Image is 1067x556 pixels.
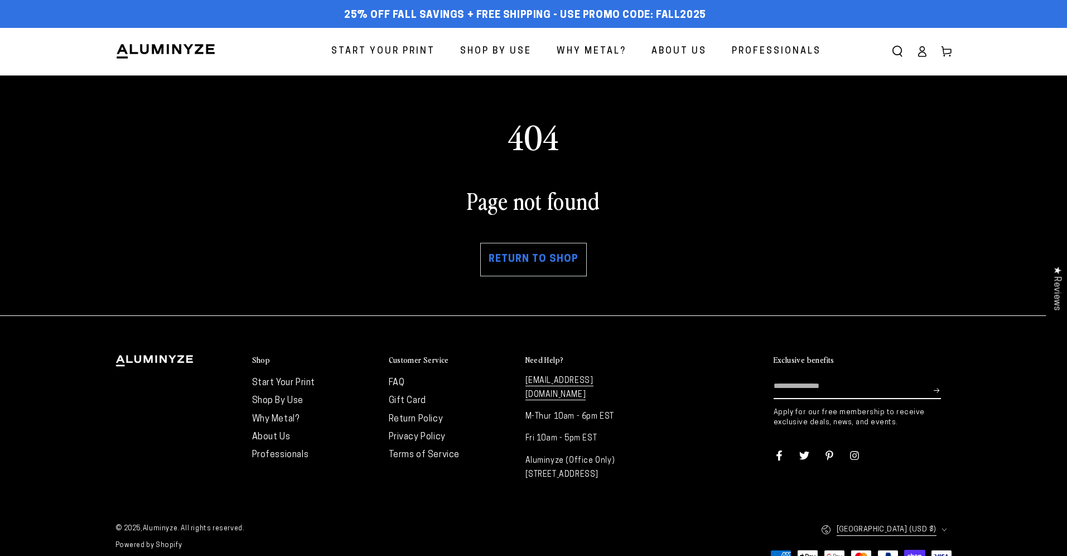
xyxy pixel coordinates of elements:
small: © 2025, . All rights reserved. [115,521,534,538]
a: Shop By Use [452,37,540,66]
p: M-Thur 10am - 6pm EST [525,410,651,424]
a: Gift Card [389,396,426,405]
a: About Us [252,433,291,442]
summary: Search our site [885,39,910,64]
summary: Shop [252,355,378,366]
img: Aluminyze [115,43,216,60]
a: About Us [643,37,715,66]
a: Professionals [723,37,829,66]
span: 25% off FALL Savings + Free Shipping - Use Promo Code: FALL2025 [344,9,706,22]
a: [EMAIL_ADDRESS][DOMAIN_NAME] [525,377,593,400]
a: Privacy Policy [389,433,446,442]
button: [GEOGRAPHIC_DATA] (USD $) [821,517,952,541]
p: Aluminyze (Office Only) [STREET_ADDRESS] [525,454,651,482]
a: Why Metal? [252,415,300,424]
h2: Customer Service [389,355,449,365]
h2: Shop [252,355,271,365]
a: Terms of Service [389,450,460,459]
p: Fri 10am - 5pm EST [525,432,651,445]
h2: Exclusive benefits [774,355,834,365]
a: Why Metal? [548,37,635,66]
a: Powered by Shopify [115,542,182,549]
span: Professionals [732,44,821,60]
a: FAQ [389,378,405,387]
span: Why Metal? [557,44,626,60]
a: Return to shop [480,243,587,276]
span: Start Your Print [331,44,435,60]
p: Apply for our free membership to receive exclusive deals, news, and events. [774,408,952,428]
span: [GEOGRAPHIC_DATA] (USD $) [837,523,936,536]
div: Click to open Judge.me floating reviews tab [1046,257,1067,319]
span: About Us [651,44,707,60]
div: 404 [115,114,952,158]
a: Aluminyze [143,525,177,532]
a: Professionals [252,450,309,459]
a: Shop By Use [252,396,304,405]
summary: Customer Service [389,355,514,366]
summary: Exclusive benefits [774,355,952,366]
h2: Need Help? [525,355,564,365]
button: Subscribe [934,374,941,408]
span: Shop By Use [460,44,532,60]
h1: Page not found [115,186,952,215]
a: Return Policy [389,415,443,424]
summary: Need Help? [525,355,651,366]
a: Start Your Print [323,37,443,66]
a: Start Your Print [252,378,316,387]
